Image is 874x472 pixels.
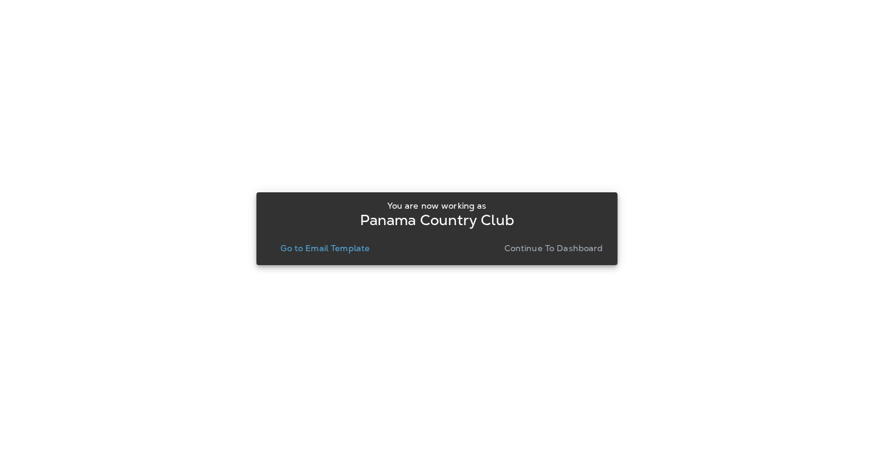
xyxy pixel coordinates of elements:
p: Go to Email Template [280,243,370,253]
p: Continue to Dashboard [504,243,603,253]
button: Go to Email Template [276,240,374,257]
p: You are now working as [387,201,486,211]
button: Continue to Dashboard [500,240,608,257]
p: Panama Country Club [360,215,515,225]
